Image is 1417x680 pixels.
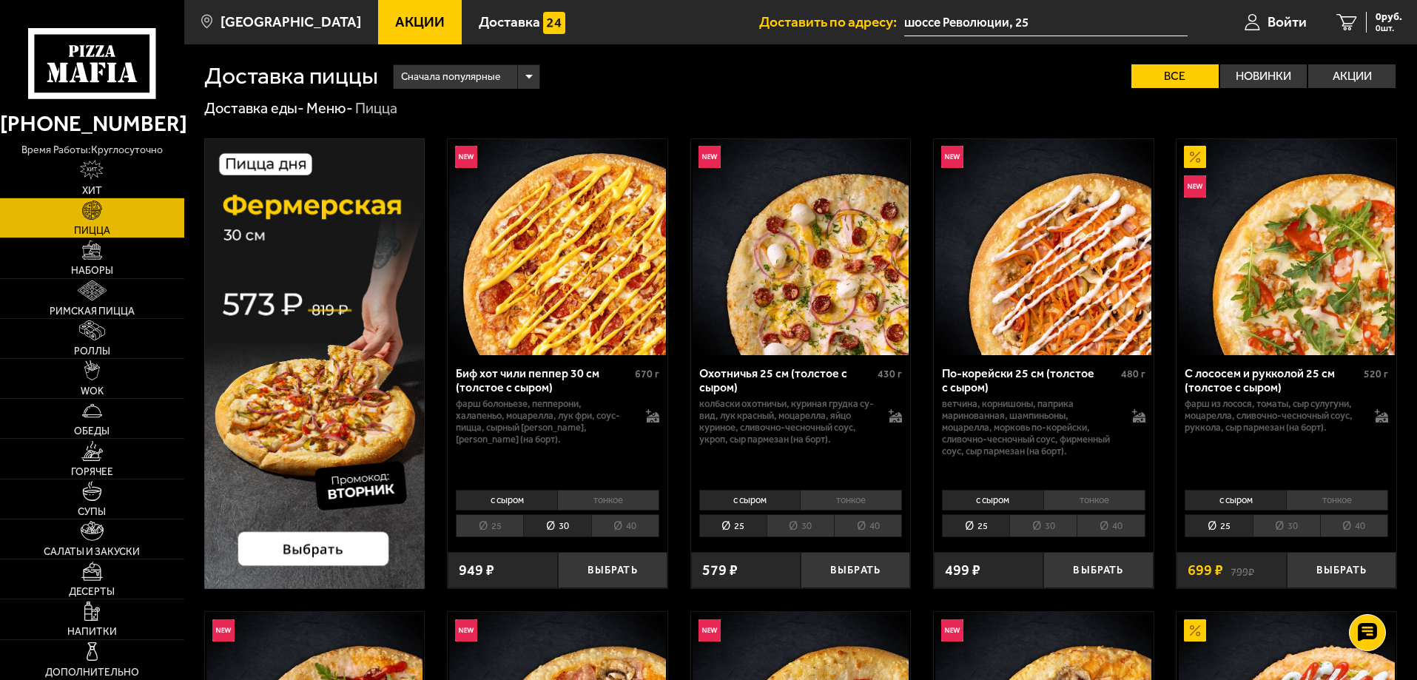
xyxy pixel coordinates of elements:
[82,186,102,196] span: Хит
[455,146,477,168] img: Новинка
[78,507,106,517] span: Супы
[459,563,494,578] span: 949 ₽
[395,15,445,29] span: Акции
[557,490,659,511] li: тонкое
[1188,563,1223,578] span: 699 ₽
[1268,15,1307,29] span: Войти
[1043,490,1145,511] li: тонкое
[523,514,590,537] li: 30
[69,587,115,597] span: Десерты
[1185,398,1360,434] p: фарш из лосося, томаты, сыр сулугуни, моцарелла, сливочно-чесночный соус, руккола, сыр пармезан (...
[74,426,110,437] span: Обеды
[767,514,834,537] li: 30
[1184,146,1206,168] img: Акционный
[699,619,721,642] img: Новинка
[1220,64,1307,88] label: Новинки
[1184,619,1206,642] img: Акционный
[1376,12,1402,22] span: 0 руб.
[935,139,1151,355] img: По-корейски 25 см (толстое с сыром)
[1364,368,1388,380] span: 520 г
[50,306,135,317] span: Римская пицца
[204,99,304,117] a: Доставка еды-
[635,368,659,380] span: 670 г
[44,547,140,557] span: Салаты и закуски
[1287,552,1396,588] button: Выбрать
[591,514,659,537] li: 40
[1179,139,1395,355] img: С лососем и рукколой 25 см (толстое с сыром)
[945,563,980,578] span: 499 ₽
[67,627,117,637] span: Напитки
[699,146,721,168] img: Новинка
[1184,175,1206,198] img: Новинка
[479,15,540,29] span: Доставка
[448,139,667,355] a: НовинкаБиф хот чили пеппер 30 см (толстое с сыром)
[691,139,911,355] a: НовинкаОхотничья 25 см (толстое с сыром)
[74,346,110,357] span: Роллы
[1231,563,1254,578] s: 799 ₽
[693,139,909,355] img: Охотничья 25 см (толстое с сыром)
[904,9,1188,36] input: Ваш адрес доставки
[699,490,801,511] li: с сыром
[699,398,875,445] p: колбаски охотничьи, куриная грудка су-вид, лук красный, моцарелла, яйцо куриное, сливочно-чесночн...
[942,490,1043,511] li: с сыром
[71,467,113,477] span: Горячее
[941,619,963,642] img: Новинка
[1286,490,1388,511] li: тонкое
[204,64,378,88] h1: Доставка пиццы
[1077,514,1145,537] li: 40
[81,386,104,397] span: WOK
[1308,64,1396,88] label: Акции
[699,366,875,394] div: Охотничья 25 см (толстое с сыром)
[942,366,1117,394] div: По-корейски 25 см (толстое с сыром)
[558,552,667,588] button: Выбрать
[1043,552,1153,588] button: Выбрать
[455,619,477,642] img: Новинка
[1131,64,1219,88] label: Все
[800,490,902,511] li: тонкое
[942,398,1117,457] p: ветчина, корнишоны, паприка маринованная, шампиньоны, моцарелла, морковь по-корейски, сливочно-че...
[212,619,235,642] img: Новинка
[942,514,1009,537] li: 25
[801,552,910,588] button: Выбрать
[759,15,904,29] span: Доставить по адресу:
[1121,368,1145,380] span: 480 г
[456,398,631,445] p: фарш болоньезе, пепперони, халапеньо, моцарелла, лук фри, соус-пицца, сырный [PERSON_NAME], [PERS...
[1185,490,1286,511] li: с сыром
[45,667,139,678] span: Дополнительно
[71,266,113,276] span: Наборы
[449,139,665,355] img: Биф хот чили пеппер 30 см (толстое с сыром)
[355,99,397,118] div: Пицца
[702,563,738,578] span: 579 ₽
[306,99,353,117] a: Меню-
[401,63,500,91] span: Сначала популярные
[1185,366,1360,394] div: С лососем и рукколой 25 см (толстое с сыром)
[456,514,523,537] li: 25
[1009,514,1077,537] li: 30
[1320,514,1388,537] li: 40
[543,12,565,34] img: 15daf4d41897b9f0e9f617042186c801.svg
[221,15,361,29] span: [GEOGRAPHIC_DATA]
[934,139,1154,355] a: НовинкаПо-корейски 25 см (толстое с сыром)
[834,514,902,537] li: 40
[941,146,963,168] img: Новинка
[456,490,557,511] li: с сыром
[74,226,110,236] span: Пицца
[1177,139,1396,355] a: АкционныйНовинкаС лососем и рукколой 25 см (толстое с сыром)
[456,366,631,394] div: Биф хот чили пеппер 30 см (толстое с сыром)
[1253,514,1320,537] li: 30
[699,514,767,537] li: 25
[1376,24,1402,33] span: 0 шт.
[1185,514,1252,537] li: 25
[878,368,902,380] span: 430 г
